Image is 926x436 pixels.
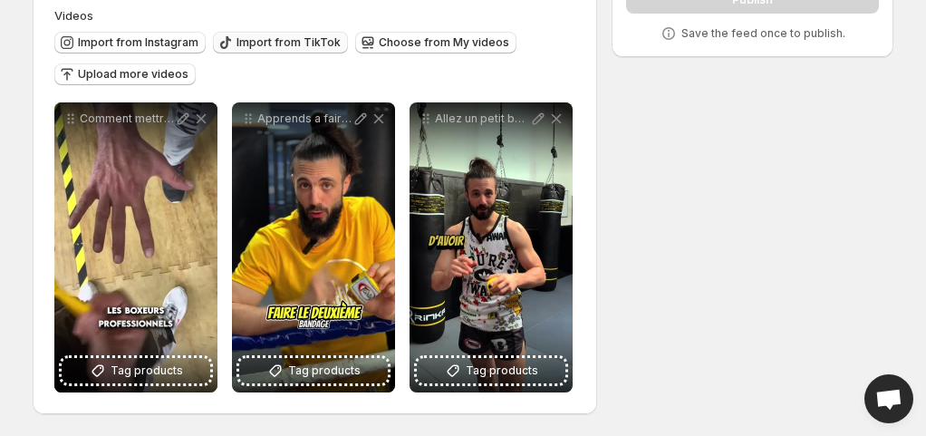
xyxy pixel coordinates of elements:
p: Allez un petit bandage simple pour tes poignets muaythai boxethai boxethailandaise muaythaitraini... [435,111,529,126]
span: Import from TikTok [236,35,341,50]
button: Choose from My videos [355,32,516,53]
button: Import from TikTok [213,32,348,53]
p: Apprends a faire un bandage crois pour protger tes mains Le bandage intermdiaire 2eme tape pour s... [257,111,352,126]
div: Apprends a faire un bandage crois pour protger tes mains Le bandage intermdiaire 2eme tape pour s... [232,102,395,392]
span: Tag products [466,362,538,380]
p: Comment mettre ses bandes de boxe france motivationsport [80,111,174,126]
div: Open chat [864,374,913,423]
div: Comment mettre ses bandes de boxe france motivationsportTag products [54,102,217,392]
span: Tag products [288,362,361,380]
span: Upload more videos [78,67,188,82]
span: Videos [54,8,93,23]
p: Save the feed once to publish. [681,26,845,41]
span: Choose from My videos [379,35,509,50]
button: Upload more videos [54,63,196,85]
button: Import from Instagram [54,32,206,53]
button: Tag products [239,358,388,383]
div: Allez un petit bandage simple pour tes poignets muaythai boxethai boxethailandaise muaythaitraini... [410,102,573,392]
button: Tag products [62,358,210,383]
button: Tag products [417,358,565,383]
span: Import from Instagram [78,35,198,50]
span: Tag products [111,362,183,380]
